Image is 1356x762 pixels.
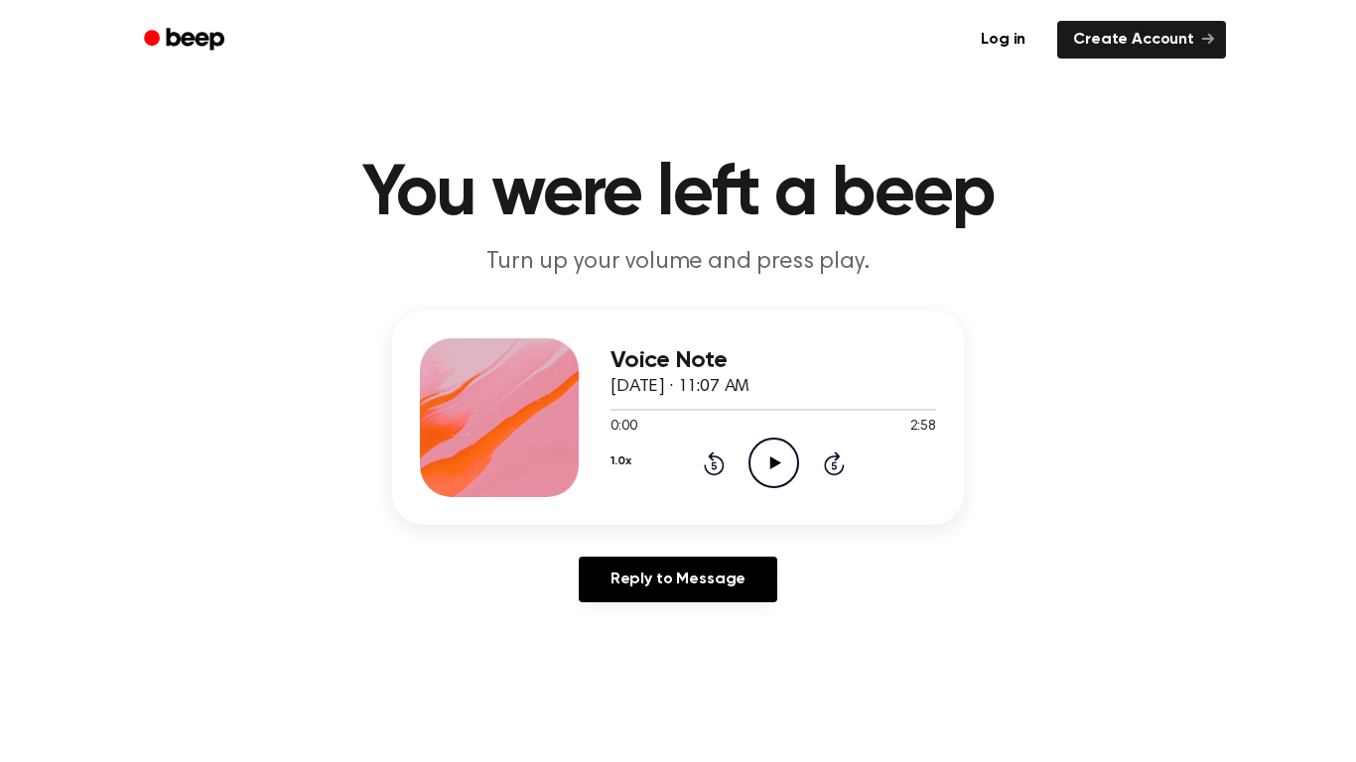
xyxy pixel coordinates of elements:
[579,557,777,602] a: Reply to Message
[610,378,749,396] span: [DATE] · 11:07 AM
[610,444,630,478] button: 1.0x
[130,21,242,60] a: Beep
[961,17,1045,63] a: Log in
[910,417,936,438] span: 2:58
[1057,21,1226,59] a: Create Account
[610,417,636,438] span: 0:00
[297,246,1059,279] p: Turn up your volume and press play.
[170,159,1186,230] h1: You were left a beep
[610,347,936,374] h3: Voice Note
